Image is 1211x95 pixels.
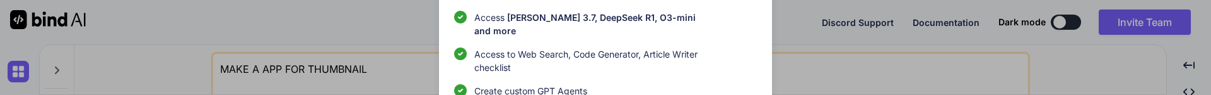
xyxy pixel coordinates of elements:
[454,47,467,60] img: checklist
[454,11,467,23] img: checklist
[474,11,711,37] p: Access
[474,47,711,74] span: Access to Web Search, Code Generator, Article Writer checklist
[474,12,696,36] span: [PERSON_NAME] 3.7, DeepSeek R1, O3-mini and more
